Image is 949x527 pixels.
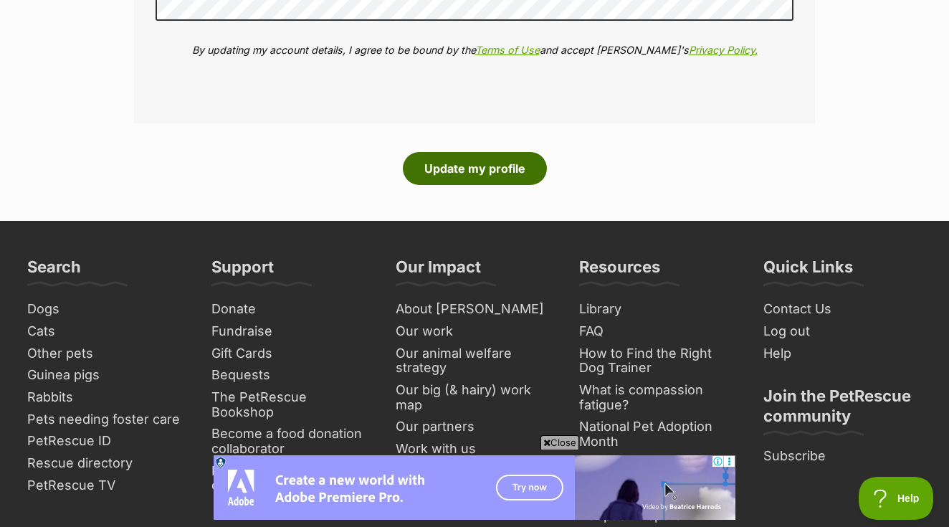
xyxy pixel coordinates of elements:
[22,452,191,475] a: Rescue directory
[390,438,560,460] a: Work with us
[758,343,927,365] a: Help
[206,364,376,386] a: Bequests
[22,386,191,409] a: Rabbits
[573,416,743,452] a: National Pet Adoption Month
[763,386,922,435] h3: Join the PetRescue community
[573,298,743,321] a: Library
[763,257,853,285] h3: Quick Links
[206,321,376,343] a: Fundraise
[22,430,191,452] a: PetRescue ID
[540,435,579,450] span: Close
[22,321,191,343] a: Cats
[22,298,191,321] a: Dogs
[689,44,758,56] a: Privacy Policy.
[22,364,191,386] a: Guinea pigs
[206,343,376,365] a: Gift Cards
[573,379,743,416] a: What is compassion fatigue?
[758,298,927,321] a: Contact Us
[206,298,376,321] a: Donate
[27,257,81,285] h3: Search
[22,343,191,365] a: Other pets
[396,257,481,285] h3: Our Impact
[573,343,743,379] a: How to Find the Right Dog Trainer
[390,321,560,343] a: Our work
[403,152,547,185] button: Update my profile
[214,455,735,520] iframe: Advertisement
[758,445,927,467] a: Subscribe
[390,416,560,438] a: Our partners
[390,298,560,321] a: About [PERSON_NAME]
[206,460,376,497] a: Find pets needing foster care near you
[390,379,560,416] a: Our big (& hairy) work map
[206,423,376,460] a: Become a food donation collaborator
[573,321,743,343] a: FAQ
[156,42,793,57] p: By updating my account details, I agree to be bound by the and accept [PERSON_NAME]'s
[22,409,191,431] a: Pets needing foster care
[758,321,927,343] a: Log out
[22,475,191,497] a: PetRescue TV
[475,44,540,56] a: Terms of Use
[390,343,560,379] a: Our animal welfare strategy
[579,257,660,285] h3: Resources
[859,477,935,520] iframe: Help Scout Beacon - Open
[206,386,376,423] a: The PetRescue Bookshop
[211,257,274,285] h3: Support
